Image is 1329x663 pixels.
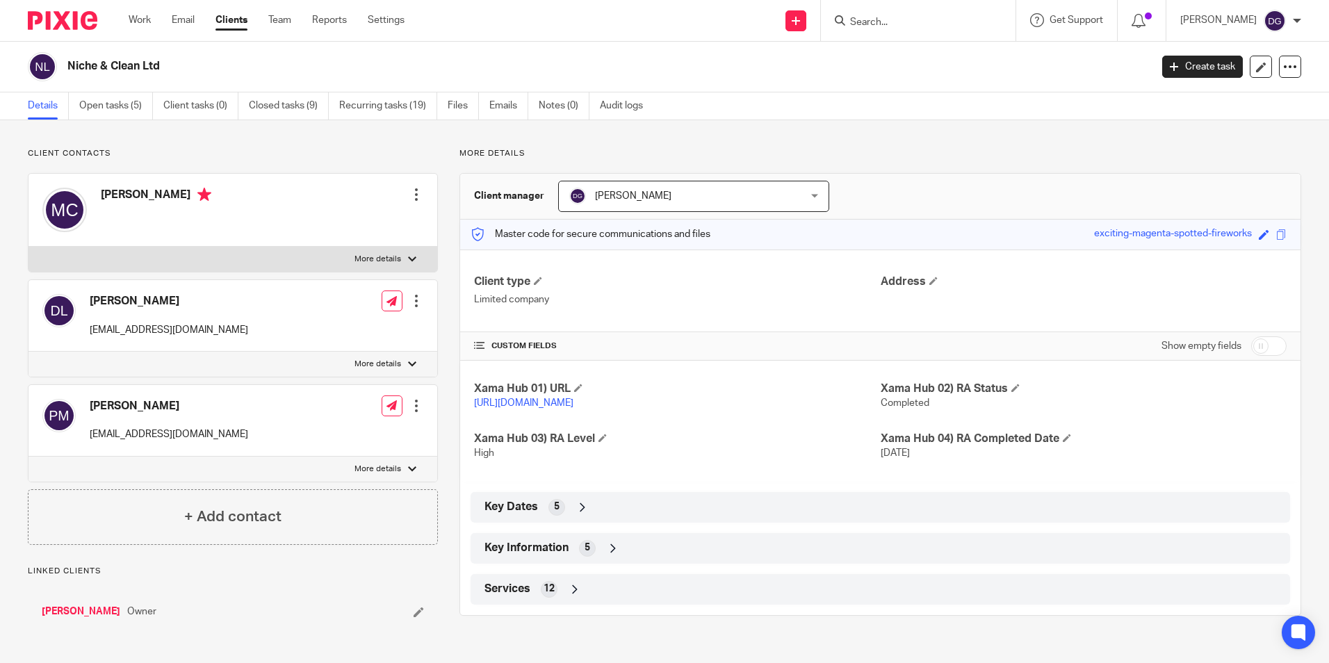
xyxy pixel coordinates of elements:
a: Closed tasks (9) [249,92,329,120]
h4: + Add contact [184,506,282,527]
span: Key Information [484,541,569,555]
h4: [PERSON_NAME] [101,188,211,205]
a: Email [172,13,195,27]
p: [PERSON_NAME] [1180,13,1257,27]
h4: Client type [474,275,880,289]
h3: Client manager [474,189,544,203]
p: More details [354,359,401,370]
p: More details [354,464,401,475]
a: Open tasks (5) [79,92,153,120]
img: Pixie [28,11,97,30]
h4: Address [881,275,1287,289]
a: Work [129,13,151,27]
p: [EMAIL_ADDRESS][DOMAIN_NAME] [90,427,248,441]
a: Settings [368,13,405,27]
span: Completed [881,398,929,408]
a: [PERSON_NAME] [42,605,120,619]
h4: Xama Hub 01) URL [474,382,880,396]
div: exciting-magenta-spotted-fireworks [1094,227,1252,243]
a: Files [448,92,479,120]
a: Team [268,13,291,27]
h4: CUSTOM FIELDS [474,341,880,352]
span: 5 [554,500,560,514]
img: svg%3E [1264,10,1286,32]
span: 5 [585,541,590,555]
a: Emails [489,92,528,120]
span: Get Support [1050,15,1103,25]
p: [EMAIL_ADDRESS][DOMAIN_NAME] [90,323,248,337]
span: Owner [127,605,156,619]
a: Create task [1162,56,1243,78]
p: More details [354,254,401,265]
span: Key Dates [484,500,538,514]
label: Show empty fields [1161,339,1241,353]
a: Clients [215,13,247,27]
a: Client tasks (0) [163,92,238,120]
a: Details [28,92,69,120]
p: Limited company [474,293,880,306]
input: Search [849,17,974,29]
a: [URL][DOMAIN_NAME] [474,398,573,408]
span: 12 [544,582,555,596]
p: Linked clients [28,566,438,577]
span: [PERSON_NAME] [595,191,671,201]
h4: [PERSON_NAME] [90,399,248,414]
p: Client contacts [28,148,438,159]
img: svg%3E [42,294,76,327]
h4: Xama Hub 04) RA Completed Date [881,432,1287,446]
img: svg%3E [42,188,87,232]
span: [DATE] [881,448,910,458]
h4: [PERSON_NAME] [90,294,248,309]
h2: Niche & Clean Ltd [67,59,927,74]
p: More details [459,148,1301,159]
a: Recurring tasks (19) [339,92,437,120]
a: Notes (0) [539,92,589,120]
img: svg%3E [569,188,586,204]
a: Reports [312,13,347,27]
i: Primary [197,188,211,202]
span: Services [484,582,530,596]
span: High [474,448,494,458]
h4: Xama Hub 02) RA Status [881,382,1287,396]
a: Audit logs [600,92,653,120]
p: Master code for secure communications and files [471,227,710,241]
img: svg%3E [28,52,57,81]
h4: Xama Hub 03) RA Level [474,432,880,446]
img: svg%3E [42,399,76,432]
